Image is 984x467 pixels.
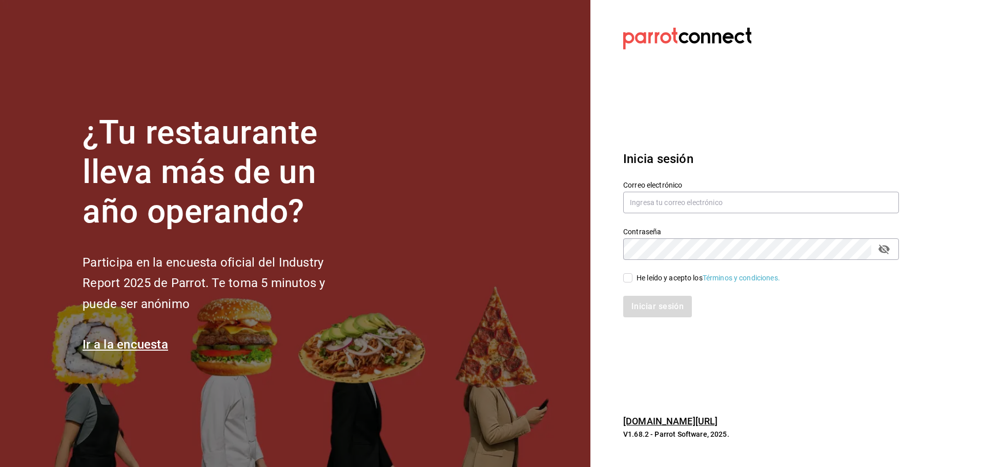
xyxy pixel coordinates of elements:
label: Contraseña [623,228,899,235]
h3: Inicia sesión [623,150,899,168]
label: Correo electrónico [623,181,899,189]
a: Términos y condiciones. [703,274,780,282]
a: Ir a la encuesta [83,337,168,352]
input: Ingresa tu correo electrónico [623,192,899,213]
h1: ¿Tu restaurante lleva más de un año operando? [83,113,359,231]
p: V1.68.2 - Parrot Software, 2025. [623,429,899,439]
div: He leído y acepto los [637,273,780,283]
button: passwordField [875,240,893,258]
a: [DOMAIN_NAME][URL] [623,416,717,427]
h2: Participa en la encuesta oficial del Industry Report 2025 de Parrot. Te toma 5 minutos y puede se... [83,252,359,315]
